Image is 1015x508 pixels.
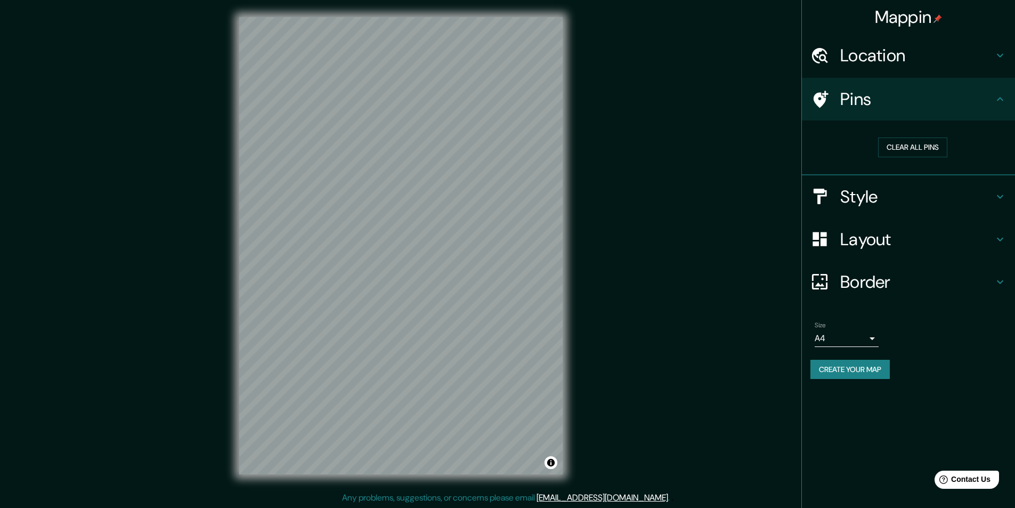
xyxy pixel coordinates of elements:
label: Size [815,320,826,329]
div: Border [802,261,1015,303]
p: Any problems, suggestions, or concerns please email . [342,491,670,504]
a: [EMAIL_ADDRESS][DOMAIN_NAME] [537,492,668,503]
div: . [670,491,671,504]
canvas: Map [239,17,563,474]
div: Location [802,34,1015,77]
button: Toggle attribution [545,456,557,469]
img: pin-icon.png [933,14,942,23]
button: Create your map [810,360,890,380]
div: Layout [802,218,1015,261]
div: Pins [802,78,1015,120]
h4: Pins [840,88,994,110]
div: . [671,491,673,504]
div: Style [802,175,1015,218]
iframe: Help widget launcher [920,466,1003,496]
h4: Layout [840,229,994,250]
h4: Location [840,45,994,66]
h4: Border [840,271,994,293]
h4: Mappin [875,6,943,28]
div: A4 [815,330,879,347]
h4: Style [840,186,994,207]
button: Clear all pins [878,138,947,157]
